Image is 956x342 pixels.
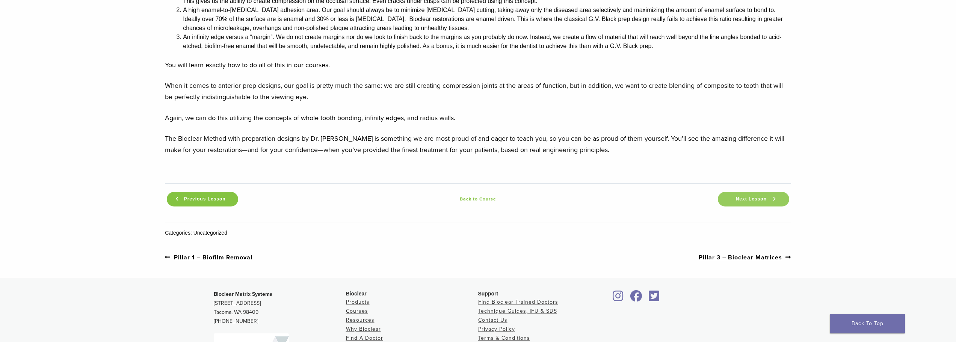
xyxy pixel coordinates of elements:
[214,290,346,326] p: [STREET_ADDRESS] Tacoma, WA 98409 [PHONE_NUMBER]
[478,335,530,341] a: Terms & Conditions
[478,308,557,314] a: Technique Guides, IFU & SDS
[165,59,791,71] p: You will learn exactly how to do all of this in our courses.
[167,192,238,206] a: Previous Lesson
[646,295,662,302] a: Bioclear
[346,308,368,314] a: Courses
[165,237,791,278] nav: Post Navigation
[214,291,272,297] strong: Bioclear Matrix Systems
[183,33,791,51] li: An infinity edge versus a “margin”. We do not create margins nor do we look to finish back to the...
[731,196,771,202] span: Next Lesson
[165,229,791,237] div: Categories: Uncategorized
[478,291,498,297] span: Support
[165,112,791,124] p: Again, we can do this utilizing the concepts of whole tooth bonding, infinity edges, and radius w...
[165,80,791,102] p: When it comes to anterior prep designs, our goal is pretty much the same: we are still creating c...
[628,295,645,302] a: Bioclear
[346,291,367,297] span: Bioclear
[699,253,791,262] a: Pillar 3 – Bioclear Matrices
[180,196,230,202] span: Previous Lesson
[346,335,383,341] a: Find A Doctor
[346,326,381,332] a: Why Bioclear
[183,6,791,33] li: A high enamel-to-[MEDICAL_DATA] adhesion area. Our goal should always be to minimize [MEDICAL_DAT...
[610,295,626,302] a: Bioclear
[240,194,716,203] a: Back to Course
[718,192,789,206] a: Next Lesson
[346,299,370,305] a: Products
[478,326,515,332] a: Privacy Policy
[165,133,791,155] p: The Bioclear Method with preparation designs by Dr. [PERSON_NAME] is something we are most proud ...
[478,317,507,323] a: Contact Us
[830,314,905,333] a: Back To Top
[165,253,252,262] a: Pillar 1 – Biofilm Removal
[346,317,375,323] a: Resources
[478,299,558,305] a: Find Bioclear Trained Doctors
